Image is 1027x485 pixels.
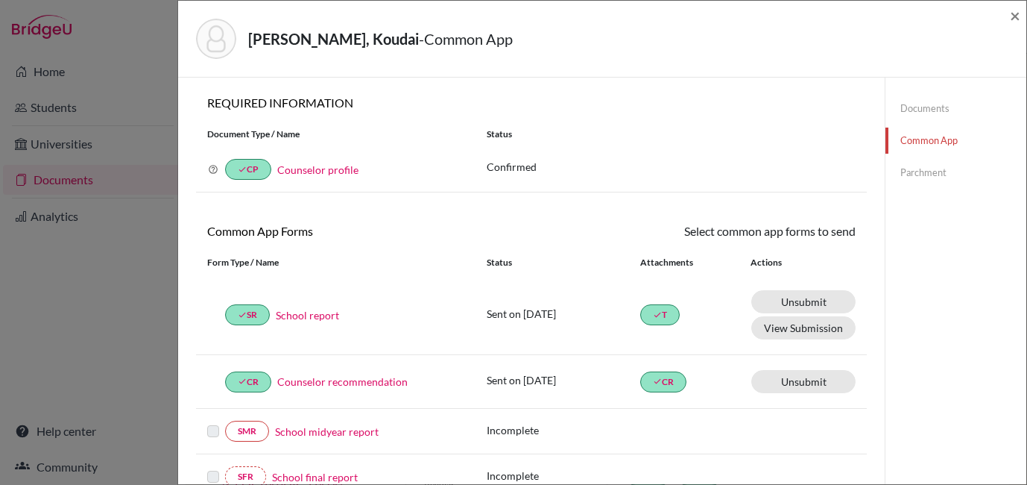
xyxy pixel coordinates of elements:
[225,421,269,442] a: SMR
[196,96,867,110] h6: REQUIRED INFORMATION
[248,30,419,48] strong: [PERSON_NAME], Koudai
[225,159,271,180] a: doneCP
[653,377,662,386] i: done
[238,310,247,319] i: done
[640,256,733,269] div: Attachments
[196,256,475,269] div: Form Type / Name
[475,128,867,141] div: Status
[225,304,270,325] a: doneSR
[733,256,825,269] div: Actions
[885,128,1026,154] a: Common App
[487,468,640,484] p: Incomplete
[225,372,271,392] a: doneCR
[238,165,247,174] i: done
[487,372,640,388] p: Sent on [DATE]
[277,163,358,176] a: Counselor profile
[275,424,379,439] a: School midyear report
[640,304,680,325] a: doneT
[751,370,856,393] a: Unsubmit
[751,316,856,339] button: View Submission
[487,256,640,269] div: Status
[419,30,513,48] span: - Common App
[196,128,475,141] div: Document Type / Name
[640,372,686,392] a: doneCR
[885,96,1026,122] a: Documents
[653,310,662,319] i: done
[885,160,1026,186] a: Parchment
[277,374,408,389] a: Counselor recommendation
[487,422,640,438] p: Incomplete
[1010,7,1020,25] button: Close
[751,290,856,313] a: Unsubmit
[531,222,867,240] div: Select common app forms to send
[487,159,856,175] p: Confirmed
[276,307,339,323] a: School report
[272,469,358,485] a: School final report
[238,377,247,386] i: done
[196,224,531,238] h6: Common App Forms
[1010,4,1020,26] span: ×
[487,306,640,322] p: Sent on [DATE]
